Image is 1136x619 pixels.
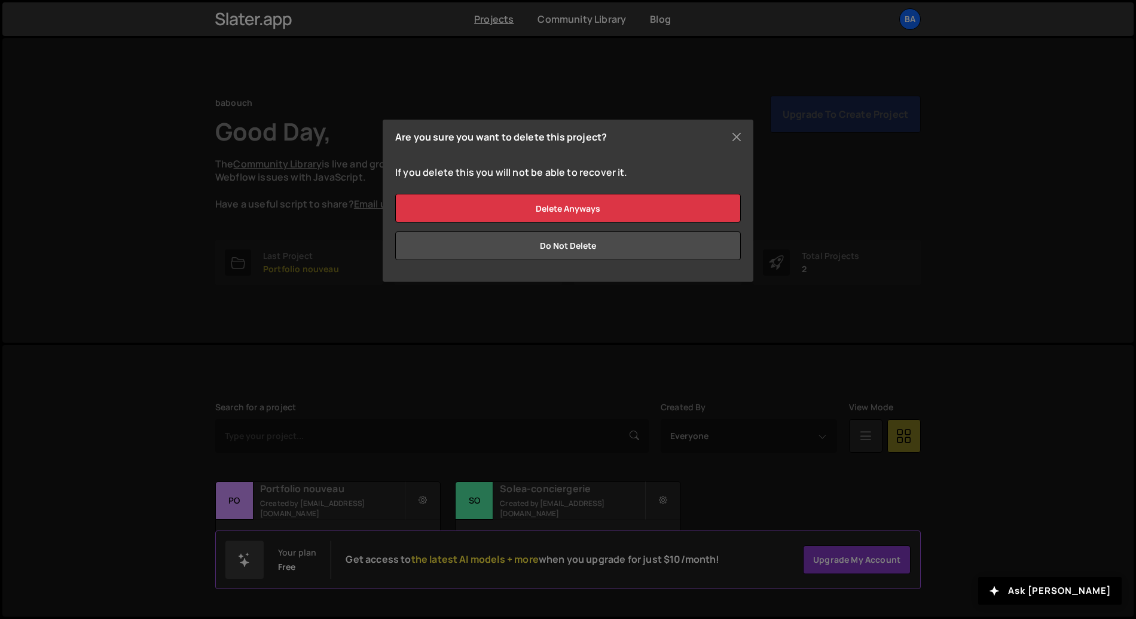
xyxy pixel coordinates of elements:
[728,128,746,146] button: Close
[395,194,741,222] input: Delete anyways
[395,231,741,260] button: Do not delete
[395,166,741,179] p: If you delete this you will not be able to recover it.
[978,577,1122,605] button: Ask [PERSON_NAME]
[395,132,607,142] h5: Are you sure you want to delete this project?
